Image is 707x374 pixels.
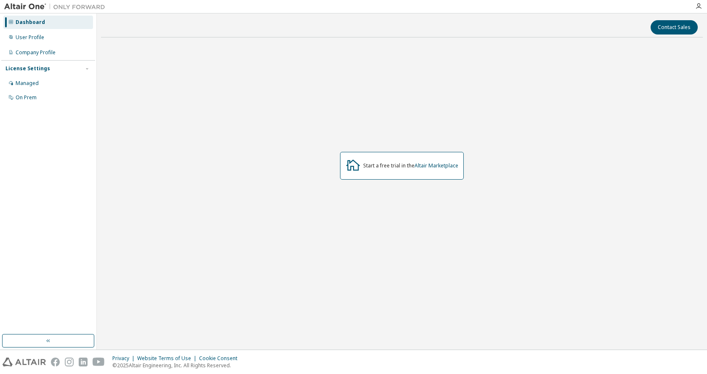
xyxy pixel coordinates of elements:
[415,162,458,169] a: Altair Marketplace
[16,49,56,56] div: Company Profile
[112,355,137,362] div: Privacy
[3,358,46,366] img: altair_logo.svg
[199,355,242,362] div: Cookie Consent
[112,362,242,369] p: © 2025 Altair Engineering, Inc. All Rights Reserved.
[16,19,45,26] div: Dashboard
[4,3,109,11] img: Altair One
[363,162,458,169] div: Start a free trial in the
[16,34,44,41] div: User Profile
[51,358,60,366] img: facebook.svg
[16,94,37,101] div: On Prem
[16,80,39,87] div: Managed
[137,355,199,362] div: Website Terms of Use
[93,358,105,366] img: youtube.svg
[79,358,88,366] img: linkedin.svg
[651,20,698,34] button: Contact Sales
[5,65,50,72] div: License Settings
[65,358,74,366] img: instagram.svg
